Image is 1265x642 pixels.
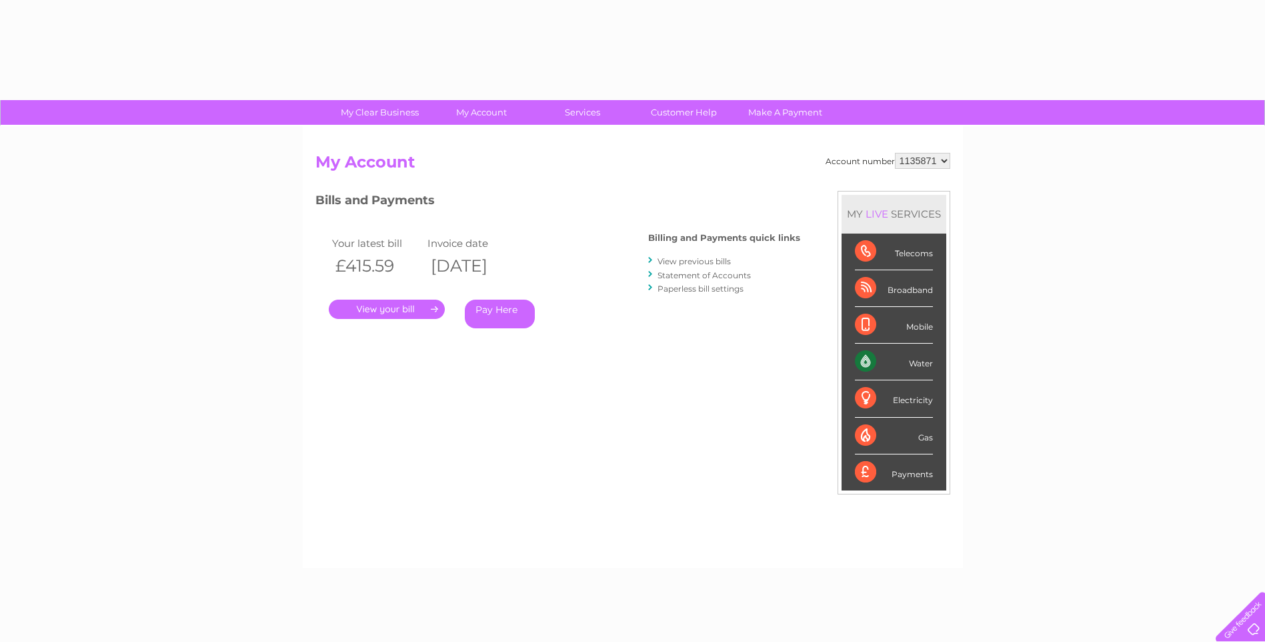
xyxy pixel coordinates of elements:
[855,344,933,380] div: Water
[855,454,933,491] div: Payments
[629,100,739,125] a: Customer Help
[826,153,950,169] div: Account number
[855,380,933,417] div: Electricity
[465,300,535,328] a: Pay Here
[426,100,536,125] a: My Account
[658,270,751,280] a: Statement of Accounts
[424,252,520,280] th: [DATE]
[855,234,933,270] div: Telecoms
[315,153,950,178] h2: My Account
[658,284,744,294] a: Paperless bill settings
[315,191,800,214] h3: Bills and Payments
[855,418,933,454] div: Gas
[855,307,933,344] div: Mobile
[842,195,946,233] div: MY SERVICES
[329,252,425,280] th: £415.59
[863,208,891,220] div: LIVE
[329,300,445,319] a: .
[325,100,435,125] a: My Clear Business
[658,256,731,266] a: View previous bills
[527,100,638,125] a: Services
[648,233,800,243] h4: Billing and Payments quick links
[730,100,840,125] a: Make A Payment
[855,270,933,307] div: Broadband
[424,234,520,252] td: Invoice date
[329,234,425,252] td: Your latest bill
